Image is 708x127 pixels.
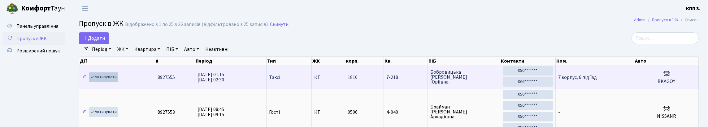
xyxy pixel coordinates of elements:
[182,44,202,55] a: Авто
[386,75,425,80] span: 7-218
[312,57,345,65] th: ЖК
[132,44,163,55] a: Квартира
[79,18,124,29] span: Пропуск в ЖК
[21,3,65,14] span: Таун
[269,75,280,80] span: Таксі
[314,75,342,80] span: КТ
[637,113,696,119] h5: NISSANR
[3,32,65,45] a: Пропуск в ЖК
[164,44,180,55] a: ПІБ
[89,72,118,82] a: Активувати
[386,110,425,115] span: 4-040
[625,14,708,27] nav: breadcrumb
[558,109,560,116] span: -
[77,3,93,14] button: Переключити навігацію
[21,3,51,13] b: Комфорт
[16,47,60,54] span: Розширений пошук
[558,74,597,81] span: 7 корпус, 6 під'їзд
[430,70,497,84] span: Бобровицька [PERSON_NAME] Юріївна
[79,57,155,65] th: Дії
[652,17,678,23] a: Пропуск в ЖК
[637,79,696,84] h5: BKAGOY
[155,57,195,65] th: #
[125,22,269,27] div: Відображено з 1 по 25 з 26 записів (відфільтровано з 25 записів).
[16,35,47,42] span: Пропуск в ЖК
[678,17,699,23] li: Список
[89,107,118,117] a: Активувати
[158,74,175,81] span: 8927555
[83,35,105,42] span: Додати
[198,71,224,83] span: [DATE] 01:15 [DATE] 02:30
[384,57,428,65] th: Кв.
[267,57,312,65] th: Тип
[198,106,224,118] span: [DATE] 08:45 [DATE] 09:15
[203,44,231,55] a: Неактивні
[195,57,267,65] th: Період
[345,57,384,65] th: корп.
[314,110,342,115] span: КТ
[632,32,699,44] input: Пошук...
[89,44,114,55] a: Період
[16,23,58,30] span: Панель управління
[6,2,19,15] img: logo.png
[500,57,556,65] th: Контакти
[270,22,289,27] a: Скинути
[158,109,175,116] span: 8927553
[428,57,500,65] th: ПІБ
[348,74,358,81] span: 1810
[556,57,635,65] th: Ком.
[115,44,131,55] a: ЖК
[3,45,65,57] a: Розширений пошук
[3,20,65,32] a: Панель управління
[430,104,497,119] span: Брайман [PERSON_NAME] Аркадіївна
[634,57,699,65] th: Авто
[269,110,280,115] span: Гості
[634,17,645,23] a: Admin
[79,32,109,44] a: Додати
[686,5,701,12] a: КПП 3.
[348,109,358,116] span: 0506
